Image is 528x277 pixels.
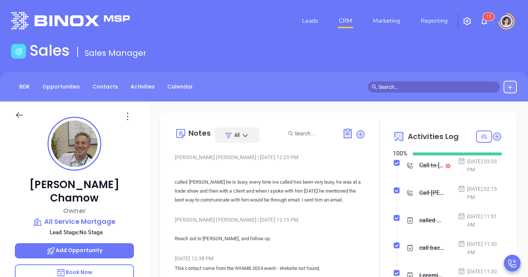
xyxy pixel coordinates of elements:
p: Owner [15,206,134,216]
p: This contact came from the NYAMB 2024 event - Website not found, [175,264,365,273]
a: Contacts [88,81,122,93]
div: [PERSON_NAME] [PERSON_NAME] [DATE] 12:25 PM [175,152,365,163]
div: [DATE] 03:53 PM [458,157,502,174]
a: Reporting [418,13,450,28]
div: [DATE] 02:15 PM [458,185,502,201]
h1: Sales [30,42,70,59]
span: Book Now [56,268,93,276]
a: Marketing [370,13,403,28]
a: Calendar [163,81,197,93]
span: | [258,154,259,160]
p: Reach out to [PERSON_NAME], and follow up. [175,234,365,243]
img: iconNotification [480,17,489,26]
span: Add Opportunity [46,247,103,254]
img: logo [11,12,130,29]
div: called work line no answer, left vm, i called Andys cell, he said he was playing ball but he woul... [419,215,445,226]
img: iconSetting [463,17,472,26]
sup: 15 [483,13,494,20]
div: Notes [188,129,211,137]
a: CRM [336,13,355,28]
div: [DATE] 12:38 PM [175,253,365,264]
span: Sales Manager [85,47,147,59]
div: call back after 2pm. [419,242,445,254]
p: [PERSON_NAME] Chamow [15,178,134,205]
input: Search… [378,83,496,91]
span: 5 [489,14,491,19]
img: user [501,15,512,27]
a: Activities [126,81,159,93]
div: [DATE] 11:30 AM [458,240,502,256]
a: BDR [15,81,34,93]
div: Call [PERSON_NAME] to follow up [419,187,445,199]
span: 1 [486,14,489,19]
div: 100 % [393,149,404,158]
div: [PERSON_NAME] [PERSON_NAME] [DATE] 12:15 PM [175,214,365,225]
span: | [258,217,259,223]
span: All [234,131,240,139]
p: called [PERSON_NAME] he is busy, every time ive called hes been very busy, he was at a trade show... [175,178,365,204]
div: [DATE] 11:31 AM [458,212,502,229]
p: Lead Stage: No Stage [19,228,134,237]
img: profile-user [51,120,98,167]
a: All Service Mortgage [15,216,134,227]
input: Search... [295,129,334,138]
span: Activities Log [408,133,459,140]
div: Call to [PERSON_NAME] [419,160,445,171]
span: search [372,84,377,90]
a: Leads [299,13,321,28]
a: Opportunities [38,81,84,93]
